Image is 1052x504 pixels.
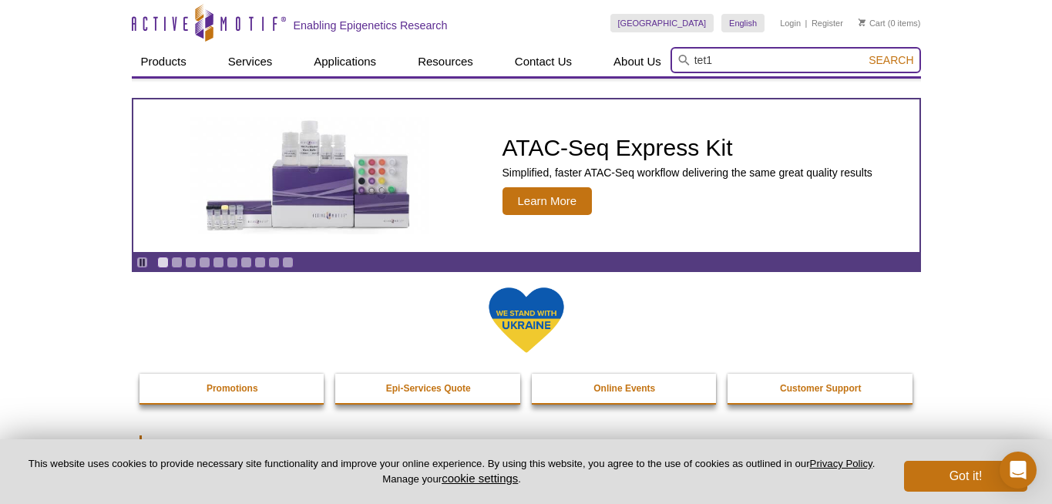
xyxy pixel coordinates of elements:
[604,47,671,76] a: About Us
[282,257,294,268] a: Go to slide 10
[157,257,169,268] a: Go to slide 1
[139,435,913,459] h2: Featured Products
[219,47,282,76] a: Services
[1000,452,1037,489] div: Open Intercom Messenger
[386,383,471,394] strong: Epi-Services Quote
[254,257,266,268] a: Go to slide 8
[810,458,872,469] a: Privacy Policy
[728,374,914,403] a: Customer Support
[593,383,655,394] strong: Online Events
[864,53,918,67] button: Search
[859,18,886,29] a: Cart
[859,14,921,32] li: (0 items)
[780,383,861,394] strong: Customer Support
[805,14,808,32] li: |
[506,47,581,76] a: Contact Us
[408,47,482,76] a: Resources
[502,136,872,160] h2: ATAC-Seq Express Kit
[532,374,718,403] a: Online Events
[442,472,518,485] button: cookie settings
[133,99,919,252] article: ATAC-Seq Express Kit
[671,47,921,73] input: Keyword, Cat. No.
[183,117,437,234] img: ATAC-Seq Express Kit
[207,383,258,394] strong: Promotions
[132,47,196,76] a: Products
[199,257,210,268] a: Go to slide 4
[610,14,714,32] a: [GEOGRAPHIC_DATA]
[502,166,872,180] p: Simplified, faster ATAC-Seq workflow delivering the same great quality results
[502,187,593,215] span: Learn More
[488,286,565,354] img: We Stand With Ukraine
[25,457,879,486] p: This website uses cookies to provide necessary site functionality and improve your online experie...
[227,257,238,268] a: Go to slide 6
[294,18,448,32] h2: Enabling Epigenetics Research
[240,257,252,268] a: Go to slide 7
[904,461,1027,492] button: Got it!
[869,54,913,66] span: Search
[859,18,865,26] img: Your Cart
[780,18,801,29] a: Login
[139,374,326,403] a: Promotions
[136,257,148,268] a: Toggle autoplay
[721,14,765,32] a: English
[335,374,522,403] a: Epi-Services Quote
[133,99,919,252] a: ATAC-Seq Express Kit ATAC-Seq Express Kit Simplified, faster ATAC-Seq workflow delivering the sam...
[185,257,197,268] a: Go to slide 3
[171,257,183,268] a: Go to slide 2
[812,18,843,29] a: Register
[213,257,224,268] a: Go to slide 5
[304,47,385,76] a: Applications
[268,257,280,268] a: Go to slide 9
